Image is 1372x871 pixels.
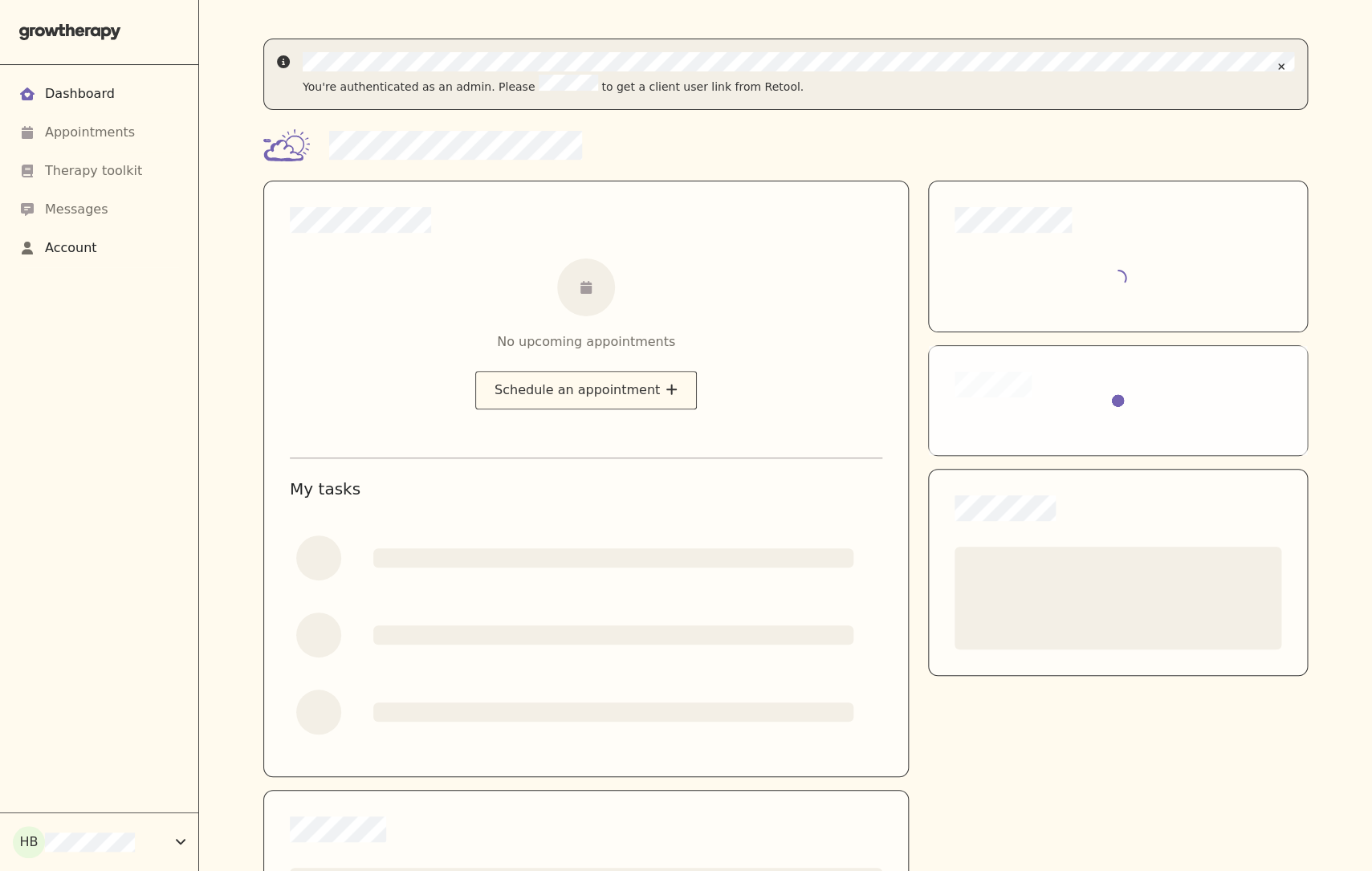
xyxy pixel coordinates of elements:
a: Appointments [19,113,179,152]
img: Grow Therapy [19,24,121,40]
button: Schedule an appointment [475,371,697,409]
div: No upcoming appointments [497,332,675,352]
h1: My tasks [290,478,882,500]
a: Therapy toolkit [19,152,179,190]
div: HB [13,826,45,858]
div: Dashboard [45,84,115,104]
div: Account [45,238,97,258]
a: Dashboard [19,75,179,113]
a: Account [19,229,179,267]
a: Messages [19,190,179,229]
div: You're authenticated as an admin. Please to get a client user link from Retool. [303,75,1294,96]
div: Therapy toolkit [45,161,142,181]
button: Close alert [1268,52,1294,81]
div: Loading [1071,387,1166,414]
div: Messages [45,200,108,219]
svg: Loading... [1105,266,1130,290]
div: Appointments [45,123,135,142]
